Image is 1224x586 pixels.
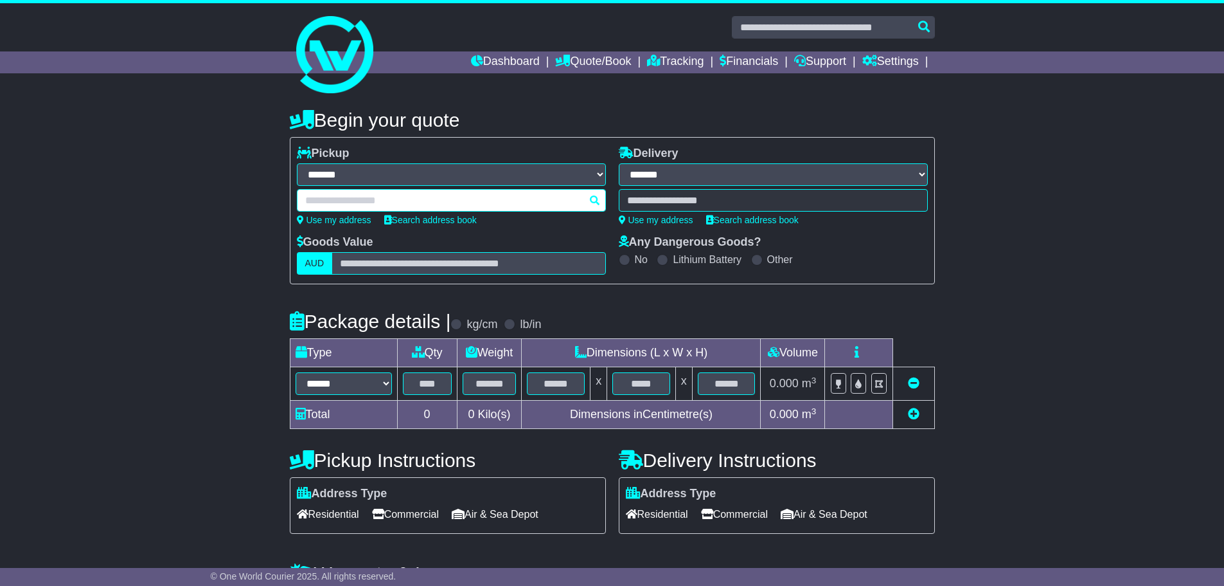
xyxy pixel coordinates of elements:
[908,408,919,421] a: Add new item
[297,189,606,212] typeahead: Please provide city
[297,252,333,275] label: AUD
[862,51,919,73] a: Settings
[701,504,768,524] span: Commercial
[770,377,799,390] span: 0.000
[397,339,457,367] td: Qty
[812,407,817,416] sup: 3
[297,215,371,225] a: Use my address
[767,253,793,266] label: Other
[522,339,761,367] td: Dimensions (L x W x H)
[520,318,541,332] label: lb/in
[452,504,538,524] span: Air & Sea Depot
[290,339,397,367] td: Type
[761,339,825,367] td: Volume
[647,51,704,73] a: Tracking
[290,450,606,471] h4: Pickup Instructions
[211,571,396,581] span: © One World Courier 2025. All rights reserved.
[297,504,359,524] span: Residential
[290,563,935,584] h4: Warranty & Insurance
[812,376,817,385] sup: 3
[619,450,935,471] h4: Delivery Instructions
[794,51,846,73] a: Support
[626,487,716,501] label: Address Type
[466,318,497,332] label: kg/cm
[297,147,350,161] label: Pickup
[290,109,935,131] h4: Begin your quote
[635,253,648,266] label: No
[770,408,799,421] span: 0.000
[675,367,692,401] td: x
[468,408,474,421] span: 0
[397,401,457,429] td: 0
[372,504,439,524] span: Commercial
[297,235,373,250] label: Goods Value
[802,408,817,421] span: m
[384,215,477,225] a: Search address book
[619,235,761,250] label: Any Dangerous Goods?
[626,504,688,524] span: Residential
[297,487,387,501] label: Address Type
[457,339,522,367] td: Weight
[555,51,631,73] a: Quote/Book
[457,401,522,429] td: Kilo(s)
[522,401,761,429] td: Dimensions in Centimetre(s)
[673,253,741,266] label: Lithium Battery
[619,215,693,225] a: Use my address
[290,311,451,332] h4: Package details |
[802,377,817,390] span: m
[706,215,799,225] a: Search address book
[908,377,919,390] a: Remove this item
[619,147,679,161] label: Delivery
[590,367,607,401] td: x
[290,401,397,429] td: Total
[471,51,540,73] a: Dashboard
[720,51,778,73] a: Financials
[781,504,867,524] span: Air & Sea Depot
